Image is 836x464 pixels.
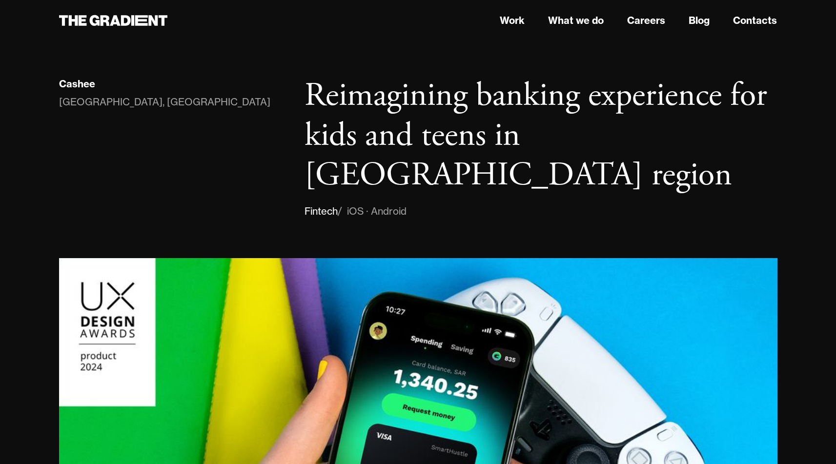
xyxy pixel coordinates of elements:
div: / iOS · Android [338,203,407,219]
a: Careers [627,13,665,28]
div: Fintech [305,203,338,219]
a: Work [500,13,525,28]
div: Cashee [59,78,95,90]
h1: Reimagining banking experience for kids and teens in [GEOGRAPHIC_DATA] region [305,76,777,196]
a: Blog [689,13,710,28]
a: Contacts [733,13,777,28]
a: What we do [548,13,604,28]
div: [GEOGRAPHIC_DATA], [GEOGRAPHIC_DATA] [59,94,270,110]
